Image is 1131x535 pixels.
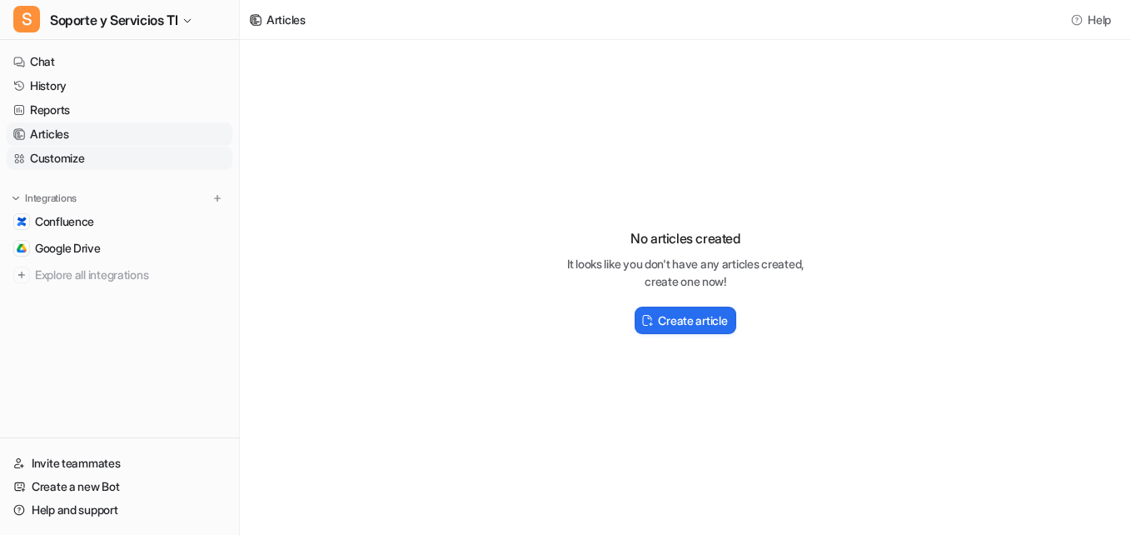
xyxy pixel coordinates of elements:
[17,217,27,227] img: Confluence
[552,228,819,248] h3: No articles created
[7,190,82,207] button: Integrations
[35,262,226,288] span: Explore all integrations
[267,11,306,28] div: Articles
[7,50,232,73] a: Chat
[13,267,30,283] img: explore all integrations
[7,147,232,170] a: Customize
[7,263,232,287] a: Explore all integrations
[10,192,22,204] img: expand menu
[35,213,94,230] span: Confluence
[7,475,232,498] a: Create a new Bot
[7,122,232,146] a: Articles
[658,312,727,329] h2: Create article
[7,237,232,260] a: Google DriveGoogle Drive
[50,8,177,32] span: Soporte y Servicios TI
[25,192,77,205] p: Integrations
[13,6,40,32] span: S
[7,452,232,475] a: Invite teammates
[35,240,101,257] span: Google Drive
[635,307,735,334] button: Create article
[7,498,232,522] a: Help and support
[7,98,232,122] a: Reports
[212,192,223,204] img: menu_add.svg
[17,243,27,253] img: Google Drive
[7,74,232,97] a: History
[552,255,819,290] p: It looks like you don't have any articles created, create one now!
[7,210,232,233] a: ConfluenceConfluence
[1066,7,1118,32] button: Help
